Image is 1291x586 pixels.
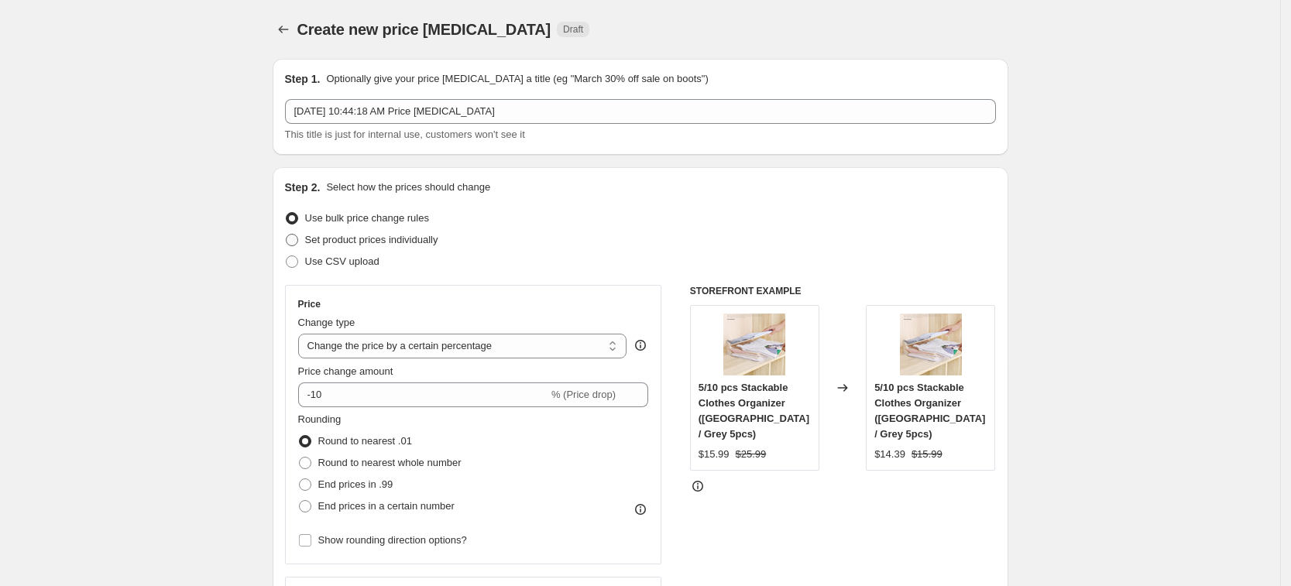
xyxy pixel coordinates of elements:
[285,71,321,87] h2: Step 1.
[298,365,393,377] span: Price change amount
[551,389,616,400] span: % (Price drop)
[297,21,551,38] span: Create new price [MEDICAL_DATA]
[318,478,393,490] span: End prices in .99
[723,314,785,375] img: product-image-1484822521_80x.jpg
[633,338,648,353] div: help
[874,382,985,440] span: 5/10 pcs Stackable Clothes Organizer ([GEOGRAPHIC_DATA] / Grey 5pcs)
[699,382,809,440] span: 5/10 pcs Stackable Clothes Organizer ([GEOGRAPHIC_DATA] / Grey 5pcs)
[285,180,321,195] h2: Step 2.
[318,435,412,447] span: Round to nearest .01
[305,234,438,245] span: Set product prices individually
[736,448,767,460] span: $25.99
[699,448,730,460] span: $15.99
[305,212,429,224] span: Use bulk price change rules
[563,23,583,36] span: Draft
[326,180,490,195] p: Select how the prices should change
[298,317,355,328] span: Change type
[285,129,525,140] span: This title is just for internal use, customers won't see it
[318,534,467,546] span: Show rounding direction options?
[273,19,294,40] button: Price change jobs
[326,71,708,87] p: Optionally give your price [MEDICAL_DATA] a title (eg "March 30% off sale on boots")
[318,457,462,468] span: Round to nearest whole number
[690,285,996,297] h6: STOREFRONT EXAMPLE
[874,448,905,460] span: $14.39
[305,255,379,267] span: Use CSV upload
[900,314,962,375] img: product-image-1484822521_80x.jpg
[298,382,548,407] input: -15
[298,298,321,310] h3: Price
[298,413,342,425] span: Rounding
[285,99,996,124] input: 30% off holiday sale
[912,448,942,460] span: $15.99
[318,500,455,512] span: End prices in a certain number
